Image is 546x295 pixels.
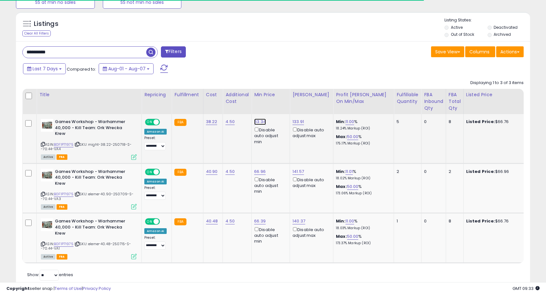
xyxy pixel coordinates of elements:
[494,25,518,30] label: Deactivated
[144,179,167,184] div: Amazon AI
[159,169,169,175] span: OFF
[254,126,285,145] div: Disable auto adjust min
[397,169,416,175] div: 2
[345,119,354,125] a: 11.00
[67,66,96,72] span: Compared to:
[444,17,530,23] p: Listing States:
[466,218,495,224] b: Listed Price:
[146,169,154,175] span: ON
[41,119,53,132] img: 412-3ScUvNL._SL40_.jpg
[292,176,328,189] div: Disable auto adjust max
[174,169,186,176] small: FBA
[225,119,235,125] a: 4.50
[336,134,389,146] div: %
[336,233,347,239] b: Max:
[470,80,524,86] div: Displaying 1 to 3 of 3 items
[336,218,389,230] div: %
[41,169,53,182] img: 412-3ScUvNL._SL40_.jpg
[6,285,30,291] strong: Copyright
[336,176,389,181] p: 18.02% Markup (ROI)
[27,272,73,278] span: Show: entries
[336,126,389,131] p: 18.24% Markup (ROI)
[225,168,235,175] a: 4.50
[6,286,111,292] div: seller snap | |
[206,168,218,175] a: 40.90
[144,136,167,150] div: Preset:
[225,91,249,105] div: Additional Cost
[336,191,389,196] p: 173.06% Markup (ROI)
[41,142,132,151] span: | SKU: might-38.22-250718-S--70.44-VA4
[254,168,266,175] a: 66.96
[292,119,304,125] a: 133.91
[206,91,220,98] div: Cost
[424,218,441,224] div: 0
[466,91,521,98] div: Listed Price
[57,254,67,260] span: FBA
[34,19,58,28] h5: Listings
[449,169,459,175] div: 2
[206,119,217,125] a: 38.22
[397,119,416,125] div: 5
[99,63,154,74] button: Aug-01 - Aug-07
[41,254,56,260] span: All listings currently available for purchase on Amazon
[424,169,441,175] div: 0
[144,91,169,98] div: Repricing
[336,134,347,140] b: Max:
[466,119,495,125] b: Listed Price:
[161,46,186,58] button: Filters
[336,119,389,131] div: %
[146,219,154,224] span: ON
[55,169,133,188] b: Games Workshop - Warhammer 40,000 - Kill Team: Ork Wrecka Krew
[108,66,146,72] span: Aug-01 - Aug-07
[336,183,347,190] b: Max:
[496,46,524,57] button: Actions
[254,91,287,98] div: Min Price
[336,141,389,146] p: 175.17% Markup (ROI)
[159,219,169,224] span: OFF
[431,46,464,57] button: Save View
[57,204,67,210] span: FBA
[347,233,359,240] a: 50.00
[333,89,394,114] th: The percentage added to the cost of goods (COGS) that forms the calculator for Min & Max prices.
[424,119,441,125] div: 0
[466,169,519,175] div: $66.96
[449,91,461,112] div: FBA Total Qty
[55,218,133,238] b: Games Workshop - Warhammer 40,000 - Kill Team: Ork Wrecka Krew
[254,226,285,245] div: Disable auto adjust min
[144,236,167,250] div: Preset:
[466,119,519,125] div: $66.76
[22,30,51,36] div: Clear All Filters
[512,285,540,291] span: 2025-08-15 09:33 GMT
[39,91,139,98] div: Title
[292,168,304,175] a: 141.57
[451,32,474,37] label: Out of Stock
[55,119,133,138] b: Games Workshop - Warhammer 40,000 - Kill Team: Ork Wrecka Krew
[345,218,354,224] a: 11.00
[41,191,134,201] span: | SKU: eleme-40.90-250709-S--70.44-VA3
[254,176,285,195] div: Disable auto adjust min
[336,168,345,175] b: Min:
[292,218,305,224] a: 140.37
[292,226,328,238] div: Disable auto adjust max
[336,218,345,224] b: Min:
[424,91,443,112] div: FBA inbound Qty
[336,169,389,181] div: %
[41,241,131,251] span: | SKU: eleme-40.48-250715-S--70.44-VA1
[41,204,56,210] span: All listings currently available for purchase on Amazon
[41,119,137,159] div: ASIN:
[174,91,200,98] div: Fulfillment
[336,119,345,125] b: Min:
[144,186,167,200] div: Preset:
[466,218,519,224] div: $66.76
[54,142,73,147] a: B0F1P71975
[146,120,154,125] span: ON
[159,120,169,125] span: OFF
[174,218,186,225] small: FBA
[466,168,495,175] b: Listed Price:
[449,119,459,125] div: 8
[83,285,111,291] a: Privacy Policy
[494,32,511,37] label: Archived
[254,119,266,125] a: 63.34
[449,218,459,224] div: 8
[225,218,235,224] a: 4.50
